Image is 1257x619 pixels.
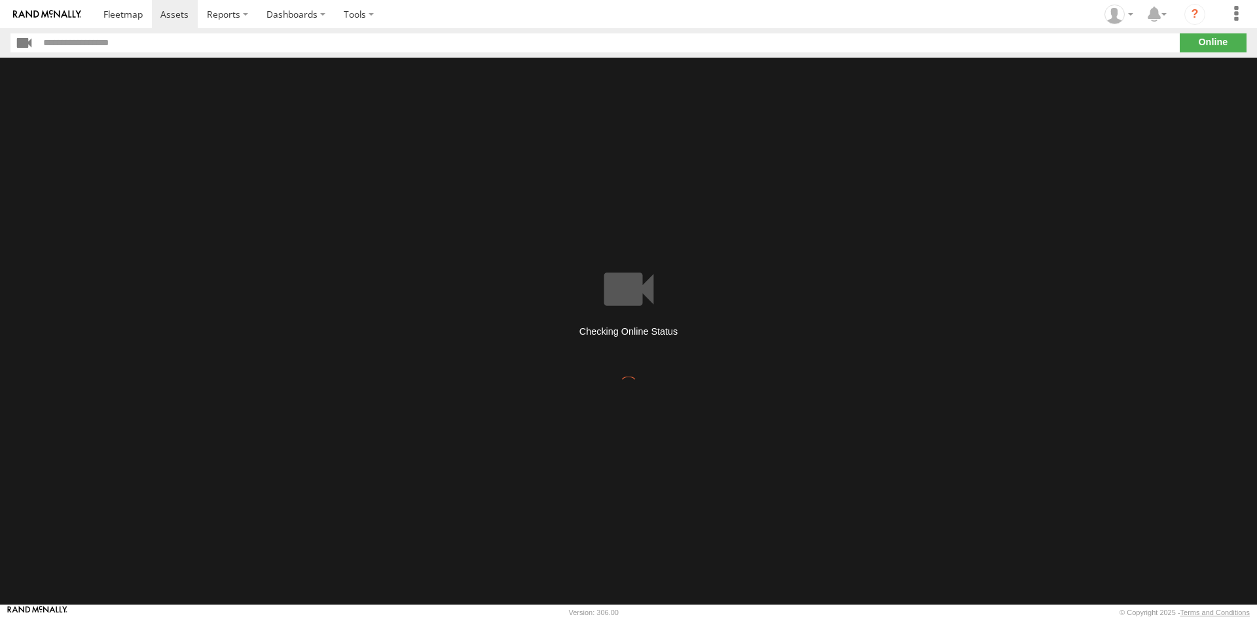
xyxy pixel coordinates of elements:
div: Irving Rodriguez [1100,5,1138,24]
div: © Copyright 2025 - [1120,609,1250,616]
img: rand-logo.svg [13,10,81,19]
div: Version: 306.00 [569,609,619,616]
a: Visit our Website [7,606,67,619]
a: Terms and Conditions [1180,609,1250,616]
i: ? [1184,4,1205,25]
